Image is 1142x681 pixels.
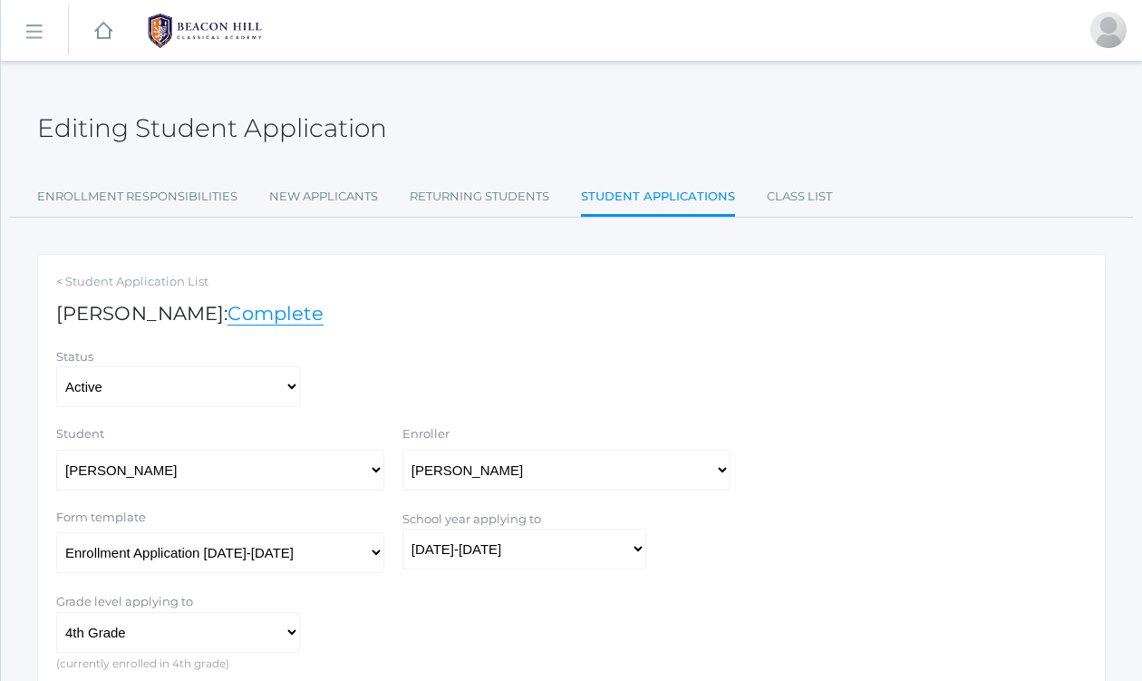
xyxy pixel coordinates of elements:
label: Enroller [402,425,731,443]
a: Complete [227,302,324,326]
label: Student [56,425,384,443]
h1: [PERSON_NAME] [56,303,1087,324]
label: School year applying to [402,511,541,526]
label: Grade level applying to [56,594,193,608]
a: < Student Application List [56,273,1087,291]
label: Status [56,349,93,364]
div: Heather Bernardi [1090,12,1127,48]
a: Class List [767,179,832,215]
span: : [224,302,324,326]
label: Form template [56,509,384,527]
a: Returning Students [410,179,549,215]
a: New Applicants [269,179,378,215]
h2: Editing Student Application [37,114,387,142]
label: (currently enrolled in 4th grade) [56,657,229,670]
img: BHCALogos-05-308ed15e86a5a0abce9b8dd61676a3503ac9727e845dece92d48e8588c001991.png [137,8,273,54]
a: Student Applications [581,179,735,218]
a: Enrollment Responsibilities [37,179,237,215]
